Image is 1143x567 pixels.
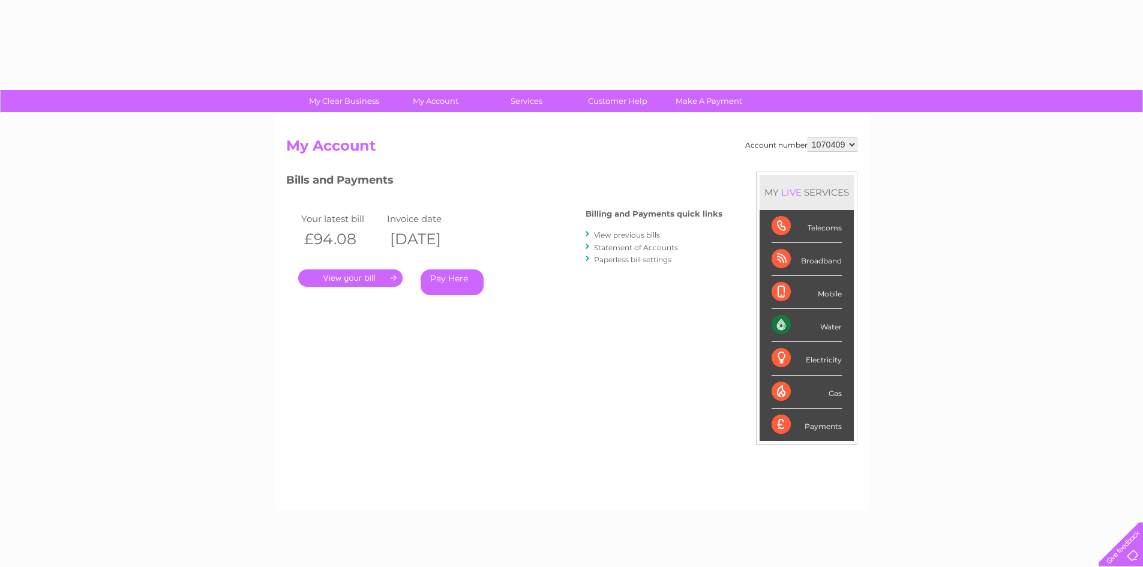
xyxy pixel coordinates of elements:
[659,90,758,112] a: Make A Payment
[772,409,842,441] div: Payments
[384,211,470,227] td: Invoice date
[298,227,385,251] th: £94.08
[772,210,842,243] div: Telecoms
[772,309,842,342] div: Water
[745,137,857,152] div: Account number
[594,230,660,239] a: View previous bills
[779,187,804,198] div: LIVE
[568,90,667,112] a: Customer Help
[594,243,678,252] a: Statement of Accounts
[386,90,485,112] a: My Account
[594,255,671,264] a: Paperless bill settings
[772,243,842,276] div: Broadband
[298,269,403,287] a: .
[421,269,484,295] a: Pay Here
[586,209,722,218] h4: Billing and Payments quick links
[772,376,842,409] div: Gas
[772,342,842,375] div: Electricity
[477,90,576,112] a: Services
[384,227,470,251] th: [DATE]
[286,137,857,160] h2: My Account
[298,211,385,227] td: Your latest bill
[772,276,842,309] div: Mobile
[286,172,722,193] h3: Bills and Payments
[760,175,854,209] div: MY SERVICES
[295,90,394,112] a: My Clear Business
